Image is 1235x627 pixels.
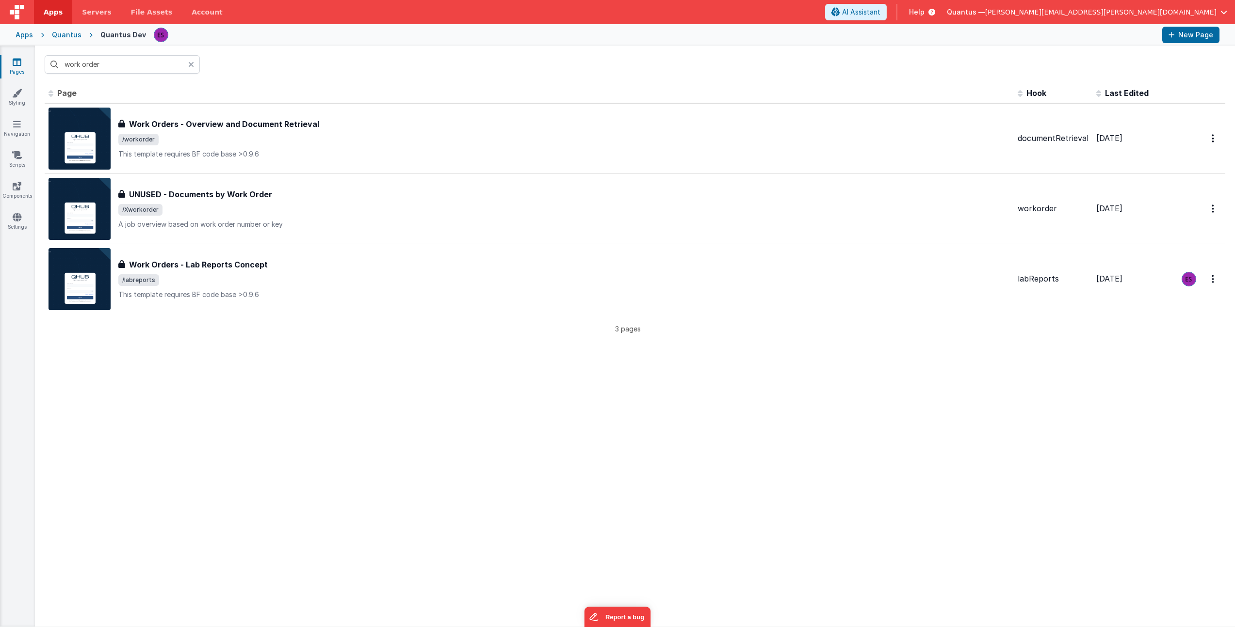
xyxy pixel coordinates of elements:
span: /workorder [118,134,159,145]
h3: Work Orders - Overview and Document Retrieval [129,118,319,130]
p: 3 pages [45,324,1211,334]
span: File Assets [131,7,173,17]
p: A job overview based on work order number or key [118,219,1010,229]
span: [DATE] [1096,274,1122,283]
span: Hook [1026,88,1046,98]
span: [DATE] [1096,204,1122,213]
button: Options [1206,269,1221,289]
span: Page [57,88,77,98]
iframe: Marker.io feedback button [585,607,651,627]
span: [DATE] [1096,133,1122,143]
span: Quantus — [947,7,985,17]
img: 2445f8d87038429357ee99e9bdfcd63a [154,28,168,42]
span: Servers [82,7,111,17]
div: Quantus Dev [100,30,146,40]
button: Options [1206,199,1221,219]
span: [PERSON_NAME][EMAIL_ADDRESS][PERSON_NAME][DOMAIN_NAME] [985,7,1217,17]
button: Options [1206,128,1221,148]
button: Quantus — [PERSON_NAME][EMAIL_ADDRESS][PERSON_NAME][DOMAIN_NAME] [947,7,1227,17]
button: New Page [1162,27,1219,43]
span: AI Assistant [842,7,880,17]
img: 2445f8d87038429357ee99e9bdfcd63a [1182,272,1196,286]
h3: Work Orders - Lab Reports Concept [129,259,268,270]
p: This template requires BF code base >0.9.6 [118,149,1010,159]
div: documentRetrieval [1018,133,1089,144]
span: Last Edited [1105,88,1149,98]
div: labReports [1018,273,1089,284]
h3: UNUSED - Documents by Work Order [129,188,272,200]
div: workorder [1018,203,1089,214]
button: AI Assistant [825,4,887,20]
div: Quantus [52,30,81,40]
span: Help [909,7,925,17]
p: This template requires BF code base >0.9.6 [118,290,1010,299]
input: Search pages, id's ... [45,55,200,74]
span: /labreports [118,274,159,286]
span: /Xworkorder [118,204,162,216]
div: Apps [16,30,33,40]
span: Apps [44,7,63,17]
